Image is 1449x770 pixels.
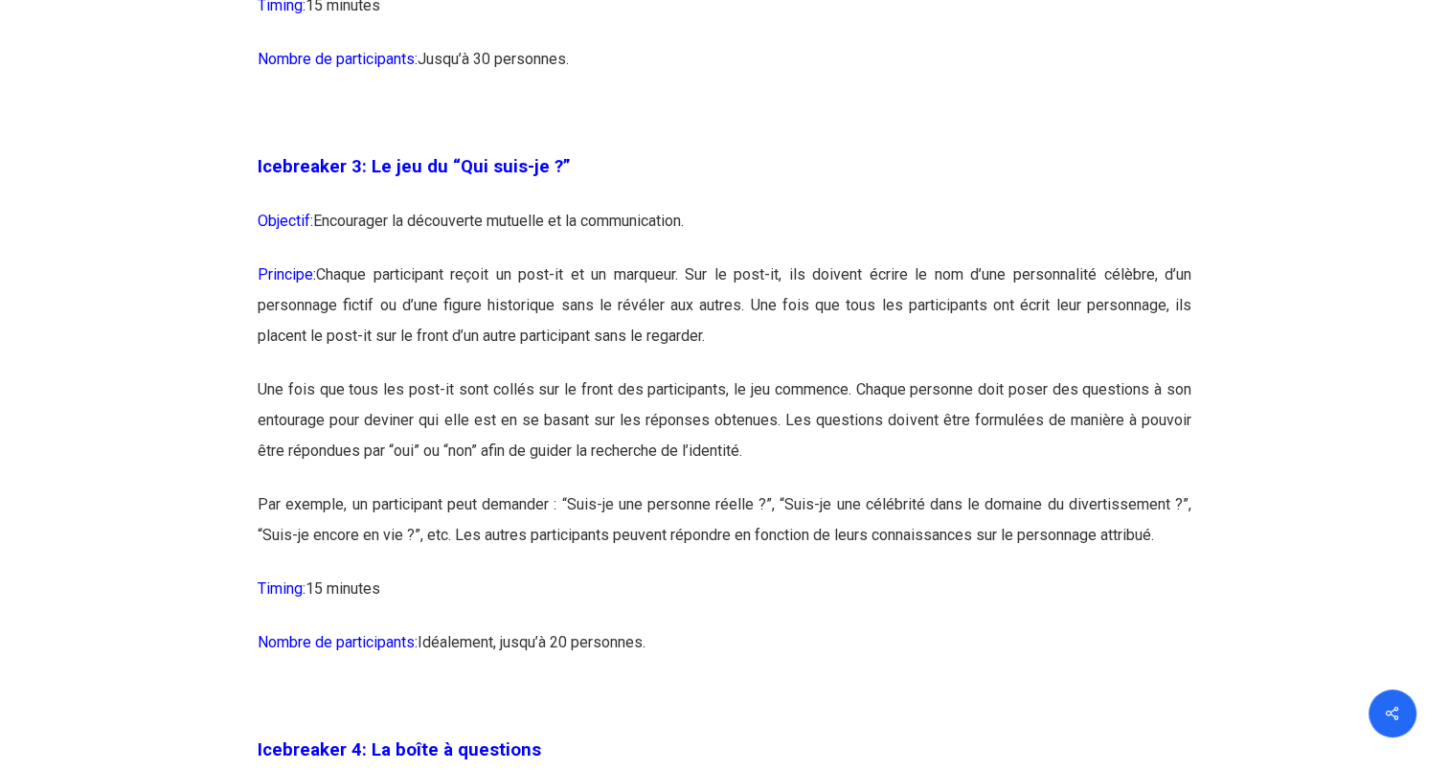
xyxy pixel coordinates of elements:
[258,44,1191,98] p: Jusqu’à 30 personnes.
[258,374,1191,489] p: Une fois que tous les post-it sont collés sur le front des participants, le jeu commence. Chaque ...
[258,627,1191,681] p: Idéalement, jusqu’à 20 personnes.
[258,50,418,68] span: Nombre de participants:
[258,574,1191,627] p: 15 minutes
[258,206,1191,260] p: Encourager la découverte mutuelle et la communication.
[258,633,418,651] span: Nombre de participants:
[258,212,313,230] span: Objectif:
[258,739,541,760] span: Icebreaker 4: La boîte à questions
[258,156,571,177] span: Icebreaker 3: Le jeu du “Qui suis-je ?”
[258,260,1191,374] p: Chaque participant reçoit un post-it et un marqueur. Sur le post-it, ils doivent écrire le nom d’...
[258,489,1191,574] p: Par exemple, un participant peut demander : “Suis-je une personne réelle ?”, “Suis-je une célébri...
[258,265,316,283] span: Principe:
[258,579,306,598] span: Timing:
